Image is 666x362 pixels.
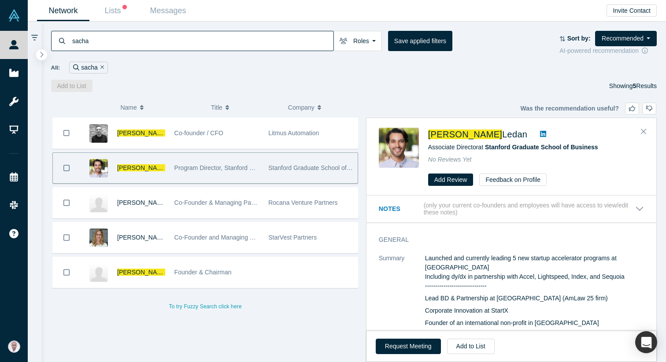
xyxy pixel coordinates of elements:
[447,339,495,354] button: Add to List
[425,306,644,315] p: Corporate Innovation at StartX
[89,194,108,212] img: Sumesh Sachar's Profile Image
[379,128,419,168] img: Sacha Ledan's Profile Image
[8,340,20,353] img: Vetri Venthan Elango's Account
[69,62,108,74] div: sacha
[174,234,270,241] span: Co-Founder and Managing Partner
[424,202,635,217] p: (only your current co-founders and employees will have access to view/edit these notes)
[120,98,202,117] button: Name
[117,234,221,241] a: [PERSON_NAME]
[51,80,92,92] button: Add to List
[428,156,472,163] span: No Reviews Yet
[89,124,108,143] img: Sacha Sawaya's Profile Image
[428,129,502,139] span: [PERSON_NAME]
[379,202,644,217] button: Notes (only your current co-founders and employees will have access to view/edit these notes)
[425,254,644,291] p: Launched and currently leading 5 new startup accelerator programs at [GEOGRAPHIC_DATA] Including ...
[117,199,168,206] span: [PERSON_NAME]
[428,129,528,139] a: [PERSON_NAME]Ledan
[53,153,80,183] button: Bookmark
[607,4,657,17] button: Invite Contact
[379,254,425,358] dt: Summary
[376,339,441,354] button: Request Meeting
[89,263,108,282] img: Sacha Ghiglione's Profile Image
[53,188,80,218] button: Bookmark
[268,129,319,137] span: Litmus Automation
[479,174,547,186] button: Feedback on Profile
[174,164,263,171] span: Program Director, Stanford GSB
[117,129,168,137] span: [PERSON_NAME]
[633,82,657,89] span: Results
[520,103,656,115] div: Was the recommendation useful?
[502,129,527,139] span: Ledan
[211,98,222,117] span: Title
[117,199,221,206] a: [PERSON_NAME]
[37,0,89,21] a: Network
[117,129,218,137] a: [PERSON_NAME]
[8,9,20,22] img: Alchemist Vault Logo
[211,98,279,117] button: Title
[595,31,657,46] button: Recommended
[633,82,636,89] strong: 5
[268,199,337,206] span: Rocana Venture Partners
[174,199,321,206] span: Co-Founder & Managing Partner @ Rocana Ventures
[428,174,474,186] button: Add Review
[53,118,80,148] button: Bookmark
[174,269,232,276] span: Founder & Chairman
[288,98,314,117] span: Company
[425,318,644,328] p: Founder of an international non-profit in [GEOGRAPHIC_DATA]
[117,269,218,276] a: [PERSON_NAME]
[288,98,356,117] button: Company
[53,257,80,288] button: Bookmark
[637,125,650,139] button: Close
[117,164,185,171] a: [PERSON_NAME]
[174,129,223,137] span: Co-founder / CFO
[53,222,80,253] button: Bookmark
[120,98,137,117] span: Name
[142,0,194,21] a: Messages
[333,31,382,51] button: Roles
[428,144,598,151] span: Associate Director at
[117,269,168,276] span: [PERSON_NAME]
[485,144,598,151] a: Stanford Graduate School of Business
[268,234,317,241] span: StarVest Partners
[379,204,422,214] h3: Notes
[51,63,60,72] span: All:
[89,0,142,21] a: Lists
[567,35,591,42] strong: Sort by:
[163,301,248,312] button: To try Fuzzy Search click here
[98,63,104,73] button: Remove Filter
[379,235,632,244] h3: General
[89,159,108,177] img: Sacha Ledan's Profile Image
[89,229,108,247] img: Laura Sachar's Profile Image
[388,31,452,51] button: Save applied filters
[117,164,168,171] span: [PERSON_NAME]
[425,294,644,303] p: Lead BD & Partnership at [GEOGRAPHIC_DATA] (AmLaw 25 firm)
[71,30,333,51] input: Search by name, title, company, summary, expertise, investment criteria or topics of focus
[268,164,373,171] span: Stanford Graduate School of Business
[609,80,657,92] div: Showing
[559,46,657,55] div: AI-powered recommendation
[117,234,168,241] span: [PERSON_NAME]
